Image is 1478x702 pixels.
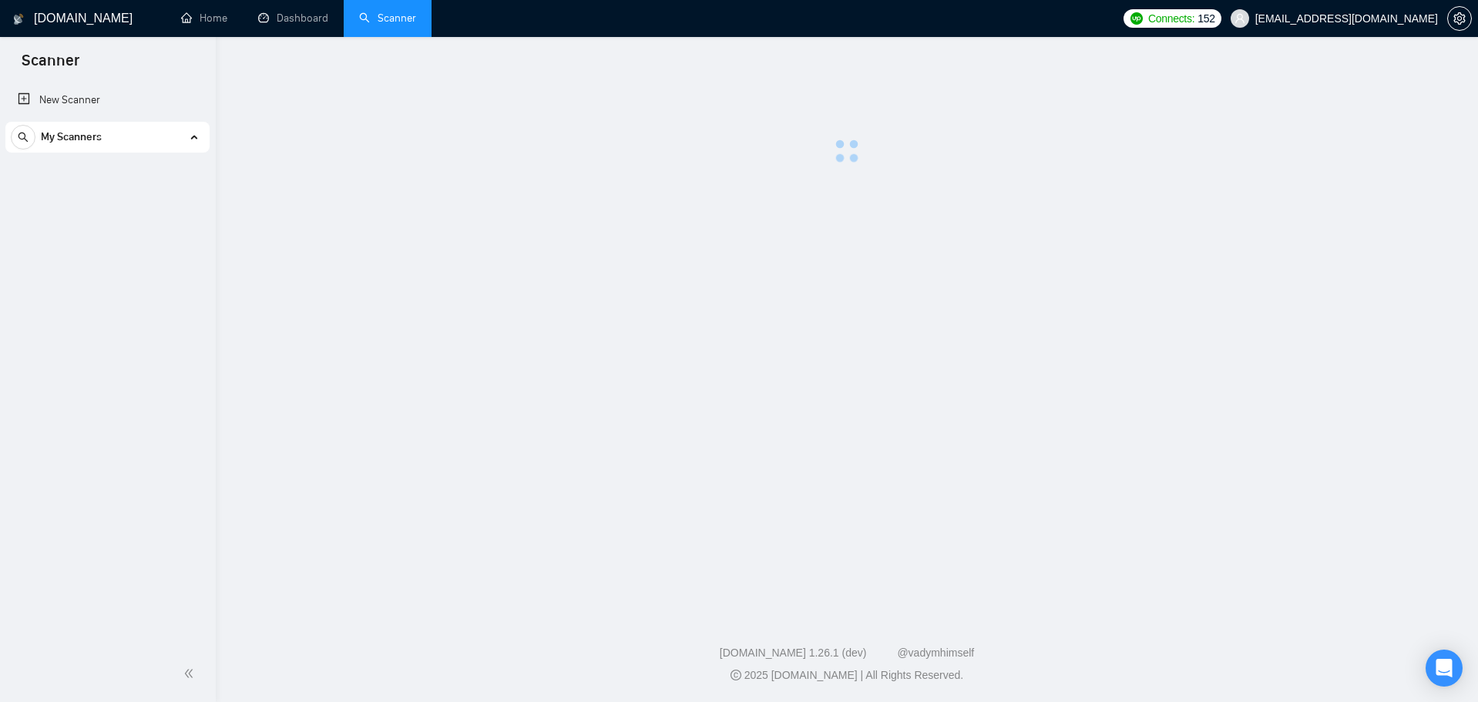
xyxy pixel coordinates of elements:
span: Scanner [9,49,92,82]
span: copyright [731,670,741,680]
span: double-left [183,666,199,681]
a: setting [1447,12,1472,25]
span: Connects: [1148,10,1194,27]
a: homeHome [181,12,227,25]
span: search [12,132,35,143]
span: user [1234,13,1245,24]
img: logo [13,7,24,32]
button: search [11,125,35,149]
span: setting [1448,12,1471,25]
span: My Scanners [41,122,102,153]
a: dashboardDashboard [258,12,328,25]
a: searchScanner [359,12,416,25]
li: My Scanners [5,122,210,159]
button: setting [1447,6,1472,31]
a: @vadymhimself [897,647,974,659]
a: [DOMAIN_NAME] 1.26.1 (dev) [720,647,867,659]
a: New Scanner [18,85,197,116]
div: 2025 [DOMAIN_NAME] | All Rights Reserved. [228,667,1466,684]
div: Open Intercom Messenger [1426,650,1463,687]
span: 152 [1198,10,1214,27]
li: New Scanner [5,85,210,116]
img: upwork-logo.png [1130,12,1143,25]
